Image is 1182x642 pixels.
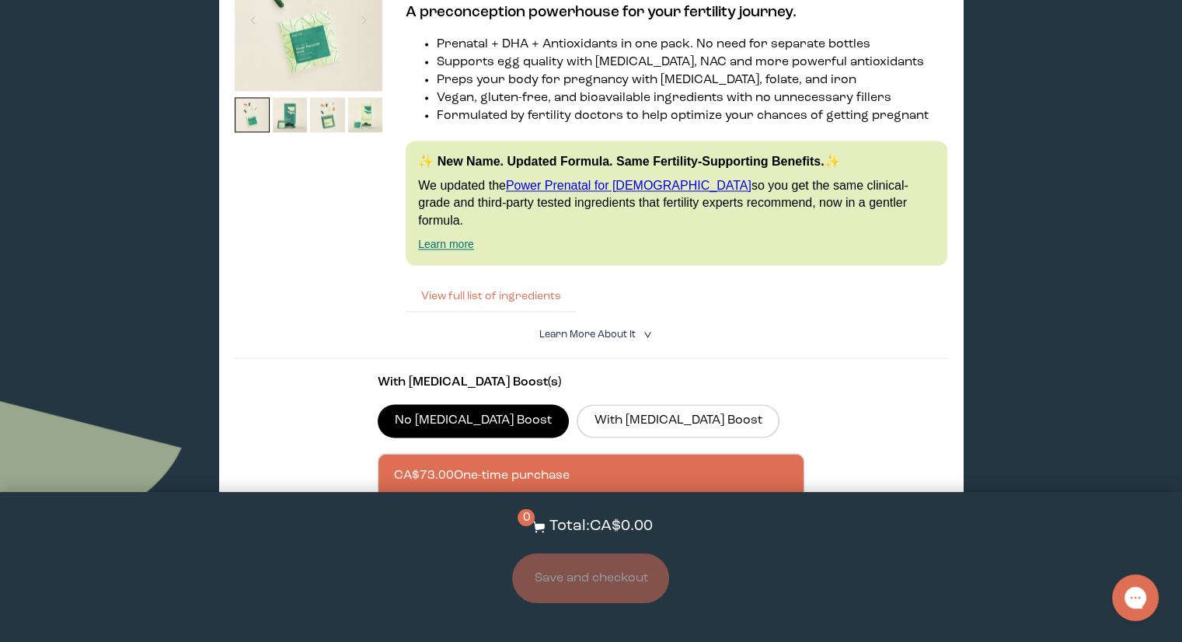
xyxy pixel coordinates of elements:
[378,374,805,392] p: With [MEDICAL_DATA] Boost(s)
[577,404,779,437] label: With [MEDICAL_DATA] Boost
[273,97,308,132] img: thumbnail image
[518,509,535,526] span: 0
[437,36,947,54] li: Prenatal + DHA + Antioxidants in one pack. No need for separate bottles
[539,327,643,342] summary: Learn More About it <
[406,5,797,20] strong: A preconception powerhouse for your fertility journey.
[1104,569,1166,626] iframe: Gorgias live chat messenger
[639,330,654,339] i: <
[418,155,839,168] strong: ✨ New Name. Updated Formula. Same Fertility-Supporting Benefits.✨
[378,404,570,437] label: No [MEDICAL_DATA] Boost
[406,281,577,312] button: View full list of ingredients
[549,515,652,538] p: Total: CA$0.00
[310,97,345,132] img: thumbnail image
[437,54,947,72] li: Supports egg quality with [MEDICAL_DATA], NAC and more powerful antioxidants
[437,72,947,89] li: Preps your body for pregnancy with [MEDICAL_DATA], folate, and iron
[437,107,947,125] li: Formulated by fertility doctors to help optimize your chances of getting pregnant
[235,97,270,132] img: thumbnail image
[506,179,751,192] a: Power Prenatal for [DEMOGRAPHIC_DATA]
[512,553,669,603] button: Save and checkout
[539,330,635,340] span: Learn More About it
[418,177,935,229] p: We updated the so you get the same clinical-grade and third-party tested ingredients that fertili...
[418,238,474,250] a: Learn more
[348,97,383,132] img: thumbnail image
[437,89,947,107] li: Vegan, gluten-free, and bioavailable ingredients with no unnecessary fillers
